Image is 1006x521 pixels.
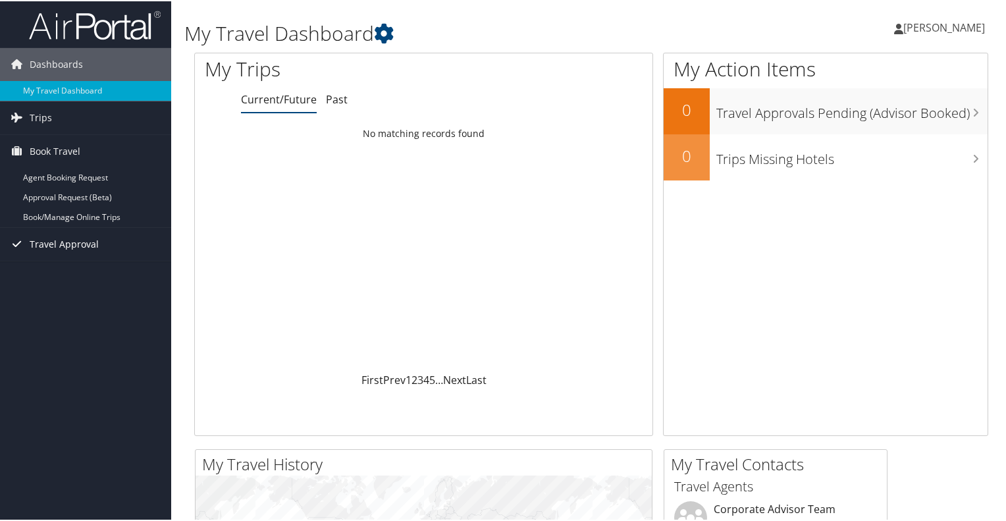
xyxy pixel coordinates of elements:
a: Next [443,371,466,386]
h2: 0 [664,144,710,166]
a: Past [326,91,348,105]
img: airportal-logo.png [29,9,161,40]
h1: My Action Items [664,54,988,82]
a: 3 [417,371,423,386]
span: Book Travel [30,134,80,167]
span: Dashboards [30,47,83,80]
span: [PERSON_NAME] [903,19,985,34]
h2: My Travel History [202,452,652,474]
span: Travel Approval [30,227,99,260]
h3: Travel Agents [674,476,877,495]
td: No matching records found [195,121,652,144]
h1: My Travel Dashboard [184,18,727,46]
a: 0Travel Approvals Pending (Advisor Booked) [664,87,988,133]
h2: 0 [664,97,710,120]
h3: Trips Missing Hotels [716,142,988,167]
h3: Travel Approvals Pending (Advisor Booked) [716,96,988,121]
a: 0Trips Missing Hotels [664,133,988,179]
a: First [361,371,383,386]
a: Prev [383,371,406,386]
a: Current/Future [241,91,317,105]
a: [PERSON_NAME] [894,7,998,46]
a: 5 [429,371,435,386]
span: … [435,371,443,386]
h1: My Trips [205,54,452,82]
span: Trips [30,100,52,133]
a: Last [466,371,487,386]
a: 2 [411,371,417,386]
a: 4 [423,371,429,386]
h2: My Travel Contacts [671,452,887,474]
a: 1 [406,371,411,386]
